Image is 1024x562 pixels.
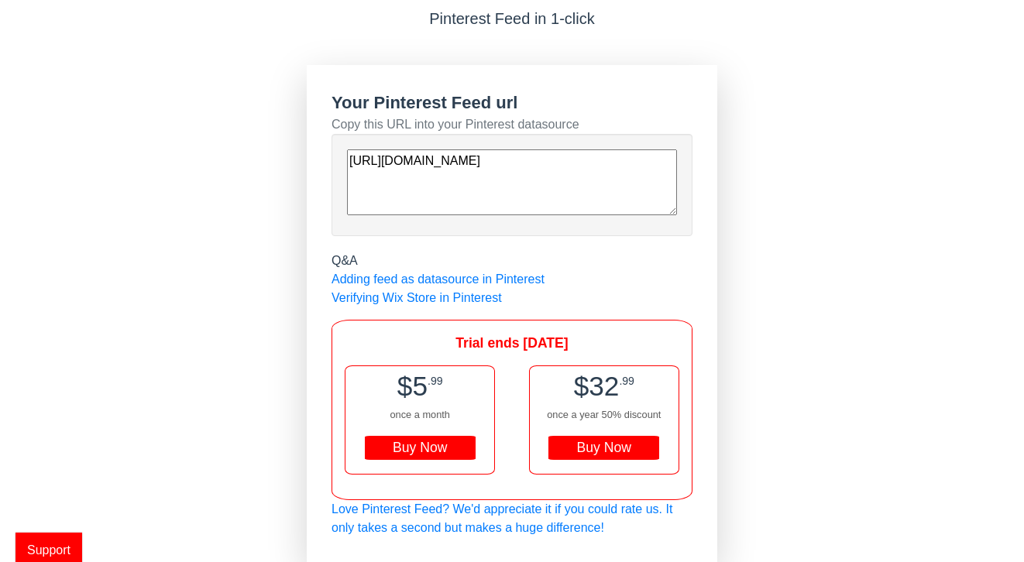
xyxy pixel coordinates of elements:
[332,291,502,304] a: Verifying Wix Store in Pinterest
[530,407,679,422] div: once a year 50% discount
[332,252,692,270] div: Q&A
[332,115,692,134] div: Copy this URL into your Pinterest datasource
[574,371,620,401] span: $32
[345,407,494,422] div: once a month
[345,333,679,353] div: Trial ends [DATE]
[332,272,545,286] a: Adding feed as datasource in Pinterest
[365,436,476,461] div: Buy Now
[548,436,659,461] div: Buy Now
[428,375,443,387] span: .99
[332,90,692,115] div: Your Pinterest Feed url
[397,371,428,401] span: $5
[619,375,634,387] span: .99
[332,502,672,534] a: Love Pinterest Feed? We'd appreciate it if you could rate us. It only takes a second but makes a ...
